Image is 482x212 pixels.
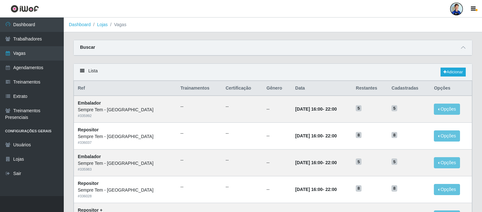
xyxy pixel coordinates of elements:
[356,185,361,192] span: 8
[430,81,472,96] th: Opções
[78,154,101,159] strong: Embalador
[434,184,460,195] button: Opções
[434,104,460,115] button: Opções
[177,81,222,96] th: Trainamentos
[352,81,388,96] th: Restantes
[356,158,361,165] span: 5
[391,105,397,112] span: 5
[78,100,101,106] strong: Embalador
[78,181,99,186] strong: Repositor
[226,103,259,110] ul: --
[388,81,430,96] th: Cadastradas
[263,81,291,96] th: Gênero
[391,185,397,192] span: 8
[441,68,466,77] a: Adicionar
[226,130,259,137] ul: --
[78,160,173,167] div: Sempre Tem - [GEOGRAPHIC_DATA]
[78,187,173,194] div: Sempre Tem - [GEOGRAPHIC_DATA]
[78,194,173,199] div: # 336028
[325,160,337,165] time: 22:00
[263,96,291,122] td: --
[325,187,337,192] time: 22:00
[226,184,259,190] ul: --
[180,157,218,164] ul: --
[295,133,337,138] strong: -
[295,106,337,112] strong: -
[325,133,337,138] time: 22:00
[295,133,323,138] time: [DATE] 16:00
[69,22,91,27] a: Dashboard
[295,106,323,112] time: [DATE] 16:00
[78,106,173,113] div: Sempre Tem - [GEOGRAPHIC_DATA]
[80,45,95,50] strong: Buscar
[78,133,173,140] div: Sempre Tem - [GEOGRAPHIC_DATA]
[97,22,107,27] a: Lojas
[434,130,460,142] button: Opções
[434,157,460,168] button: Opções
[226,157,259,164] ul: --
[78,113,173,119] div: # 335992
[78,140,173,145] div: # 336037
[11,5,39,13] img: CoreUI Logo
[356,105,361,112] span: 5
[78,127,99,132] strong: Repositor
[295,187,323,192] time: [DATE] 16:00
[180,184,218,190] ul: --
[74,64,472,81] div: Lista
[180,103,218,110] ul: --
[108,21,127,28] li: Vagas
[222,81,263,96] th: Certificação
[356,132,361,138] span: 8
[74,81,177,96] th: Ref
[263,123,291,150] td: --
[325,106,337,112] time: 22:00
[295,187,337,192] strong: -
[391,158,397,165] span: 5
[263,176,291,203] td: --
[64,18,482,32] nav: breadcrumb
[295,160,323,165] time: [DATE] 16:00
[78,167,173,172] div: # 335983
[391,132,397,138] span: 8
[263,149,291,176] td: --
[295,160,337,165] strong: -
[180,130,218,137] ul: --
[291,81,352,96] th: Data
